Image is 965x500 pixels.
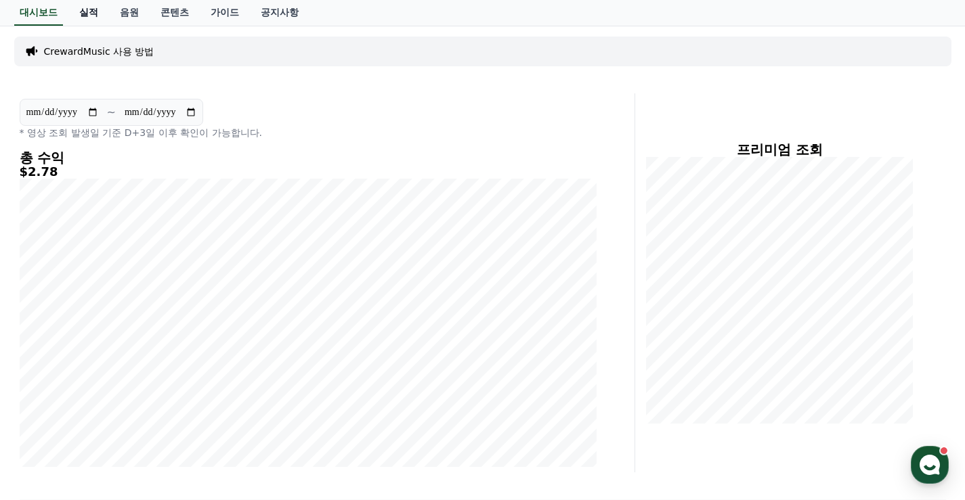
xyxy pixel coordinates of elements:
h5: $2.78 [20,165,597,179]
a: 대화 [89,388,175,422]
h4: 총 수익 [20,150,597,165]
span: 설정 [209,408,226,419]
a: 홈 [4,388,89,422]
span: 홈 [43,408,51,419]
p: ~ [107,104,116,120]
span: 대화 [124,409,140,419]
a: CrewardMusic 사용 방법 [44,45,154,58]
a: 설정 [175,388,260,422]
p: * 영상 조회 발생일 기준 D+3일 이후 확인이 가능합니다. [20,126,597,139]
h4: 프리미엄 조회 [646,142,914,157]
